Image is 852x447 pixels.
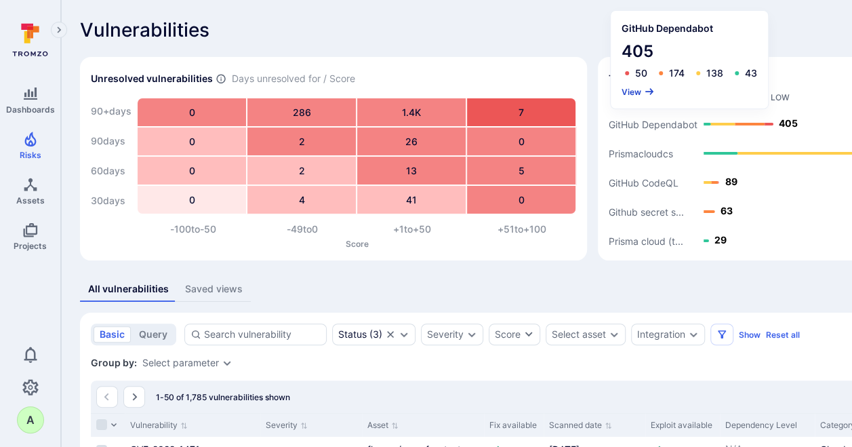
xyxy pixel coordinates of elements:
[247,128,356,155] div: 2
[357,222,467,236] div: +1 to +50
[489,419,538,431] div: Fix available
[725,176,737,187] text: 89
[739,330,760,340] button: Show
[20,150,41,160] span: Risks
[16,195,45,206] span: Assets
[248,222,358,236] div: -49 to 0
[706,68,723,79] div: 138
[467,157,575,184] div: 5
[549,420,612,431] button: Sort by Scanned date
[266,420,308,431] button: Sort by Severity
[51,22,67,38] button: Expand navigation menu
[714,234,727,246] text: 29
[367,420,399,431] button: Sort by Asset
[216,72,226,86] span: Number of vulnerabilities in status ‘Open’ ‘Triaged’ and ‘In process’ divided by score and scanne...
[138,186,246,214] div: 0
[80,19,209,41] span: Vulnerabilities
[91,128,131,155] div: 90 days
[766,330,800,340] button: Reset all
[669,68,685,79] div: 174
[466,329,477,340] button: Expand dropdown
[232,72,355,86] span: Days unresolved for / Score
[651,419,714,431] div: Exploit available
[247,98,356,126] div: 286
[467,128,575,155] div: 0
[622,22,757,35] span: GitHub Dependabot
[609,119,697,130] text: GitHub Dependabot
[357,157,466,184] div: 13
[138,222,248,236] div: -100 to -50
[338,329,382,340] div: ( 3 )
[133,326,174,343] button: query
[745,68,757,79] div: 43
[138,98,246,126] div: 0
[338,329,382,340] button: Status(3)
[247,186,356,214] div: 4
[138,239,576,249] p: Score
[338,329,367,340] div: Status
[156,392,290,402] span: 1-50 of 1,785 vulnerabilities shown
[14,241,47,251] span: Projects
[688,329,699,340] button: Expand dropdown
[635,68,647,79] div: 50
[357,98,466,126] div: 1.4K
[247,157,356,184] div: 2
[721,205,733,216] text: 63
[357,128,466,155] div: 26
[609,148,673,159] text: Prismacloudcs
[17,406,44,433] div: andras.nemes@snowsoftware.com
[138,128,246,155] div: 0
[96,419,107,430] span: Select all rows
[91,98,131,125] div: 90+ days
[552,329,606,340] button: Select asset
[94,326,131,343] button: basic
[185,282,243,296] div: Saved views
[91,72,213,85] h2: Unresolved vulnerabilities
[91,187,131,214] div: 30 days
[385,329,396,340] button: Clear selection
[489,324,540,345] button: Score
[427,329,464,340] button: Severity
[622,41,757,62] span: 405
[622,87,655,97] button: View
[725,419,809,431] div: Dependency Level
[467,98,575,126] div: 7
[771,92,790,103] div: Low
[142,357,219,368] button: Select parameter
[357,186,466,214] div: 41
[609,206,684,218] text: Github secret s...
[138,157,246,184] div: 0
[637,329,685,340] button: Integration
[96,386,118,408] button: Go to the previous page
[123,386,145,408] button: Go to the next page
[710,324,733,345] button: Filters
[91,356,137,370] span: Group by:
[88,282,169,296] div: All vulnerabilities
[91,157,131,184] div: 60 days
[609,329,620,340] button: Expand dropdown
[54,24,64,36] i: Expand navigation menu
[467,222,577,236] div: +51 to +100
[17,406,44,433] button: A
[467,186,575,214] div: 0
[130,420,188,431] button: Sort by Vulnerability
[399,329,409,340] button: Expand dropdown
[222,357,232,368] button: Expand dropdown
[204,328,321,341] input: Search vulnerability
[495,328,521,341] div: Score
[609,177,678,189] text: GitHub CodeQL
[6,104,55,115] span: Dashboards
[609,235,683,247] text: Prisma cloud (t...
[779,117,798,129] text: 405
[142,357,232,368] div: grouping parameters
